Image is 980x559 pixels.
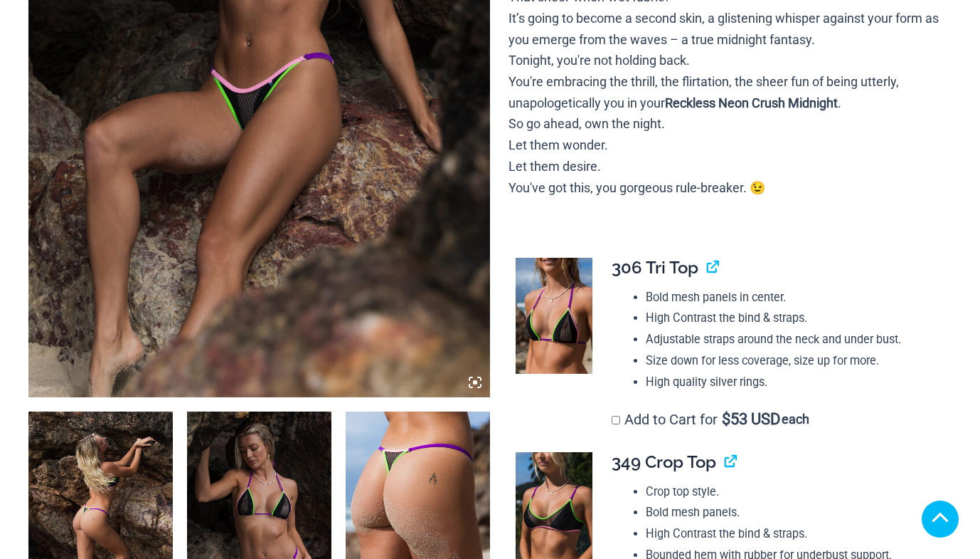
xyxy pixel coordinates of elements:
[782,412,809,427] span: each
[646,350,940,372] li: Size down for less coverage, size up for more.
[646,523,940,545] li: High Contrast the bind & straps.
[612,451,716,472] span: 349 Crop Top
[646,481,940,503] li: Crop top style.
[516,258,592,374] img: Reckless Neon Crush Black Neon 306 Tri Top
[722,412,780,427] span: 53 USD
[612,411,810,428] label: Add to Cart for
[722,410,730,428] span: $
[612,257,698,278] span: 306 Tri Top
[665,95,838,110] b: Reckless Neon Crush Midnight
[612,416,620,424] input: Add to Cart for$53 USD each
[646,329,940,350] li: Adjustable straps around the neck and under bust.
[646,287,940,308] li: Bold mesh panels in center.
[646,372,940,393] li: High quality silver rings.
[646,502,940,523] li: Bold mesh panels.
[646,308,940,329] li: High Contrast the bind & straps.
